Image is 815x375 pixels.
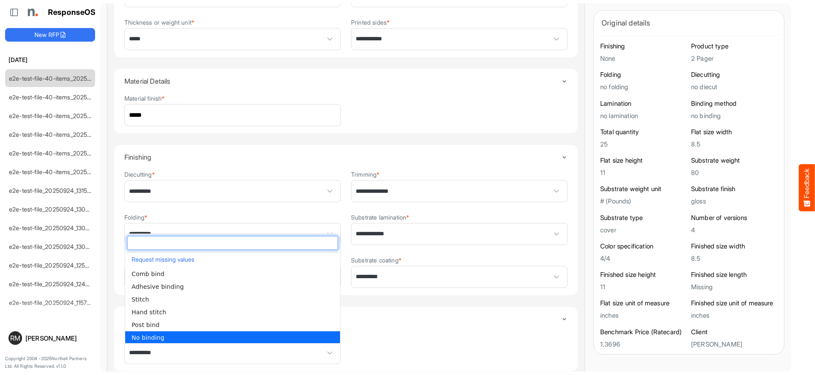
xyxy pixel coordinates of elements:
[691,328,778,336] h6: Client
[351,214,409,220] label: Substrate lamination
[132,271,164,277] span: Comb bind
[600,214,687,222] h6: Substrate type
[799,164,815,211] button: Feedback
[132,321,160,328] span: Post bind
[600,55,687,62] h5: None
[600,99,687,108] h6: Lamination
[600,299,687,307] h6: Flat size unit of measure
[691,242,778,251] h6: Finished size width
[691,128,778,136] h6: Flat size width
[10,335,20,341] span: RM
[691,112,778,119] h5: no binding
[691,83,778,90] h5: no diecut
[601,17,776,29] div: Original details
[9,299,93,306] a: e2e-test-file_20250924_115731
[9,168,122,175] a: e2e-test-file-40-items_20250924_131750
[9,93,124,101] a: e2e-test-file-40-items_20250924_133443
[691,341,778,348] h5: [PERSON_NAME]
[600,341,687,348] h5: 1.3696
[9,131,123,138] a: e2e-test-file-40-items_20250924_132227
[351,171,379,178] label: Trimming
[124,69,568,93] summary: Toggle content
[600,169,687,176] h5: 11
[124,77,561,85] h4: Material Details
[351,257,402,263] label: Substrate coating
[600,242,687,251] h6: Color specification
[600,271,687,279] h6: Finished size height
[9,243,96,250] a: e2e-test-file_20250924_130652
[129,254,336,265] button: Request missing values
[600,83,687,90] h5: no folding
[691,99,778,108] h6: Binding method
[9,280,96,288] a: e2e-test-file_20250924_124028
[132,309,166,316] span: Hand stitch
[691,156,778,165] h6: Substrate weight
[691,299,778,307] h6: Finished size unit of measure
[600,283,687,290] h5: 11
[124,19,194,25] label: Thickness or weight unit
[691,141,778,148] h5: 8.5
[600,328,687,336] h6: Benchmark Price (Ratecard)
[691,70,778,79] h6: Diecutting
[128,237,337,249] input: dropdownlistfilter
[600,128,687,136] h6: Total quantity
[125,234,340,343] div: dropdownlist
[600,42,687,51] h6: Finishing
[124,171,155,178] label: Diecutting
[691,283,778,290] h5: Missing
[124,145,568,169] summary: Toggle content
[691,214,778,222] h6: Number of versions
[691,312,778,319] h5: inches
[132,334,164,341] span: No binding
[5,355,95,370] p: Copyright 2004 - 2025 Northell Partners Ltd. All Rights Reserved. v 1.1.0
[9,206,96,213] a: e2e-test-file_20250924_130935
[124,333,170,339] label: Binding method
[691,185,778,193] h6: Substrate finish
[132,296,149,303] span: Stitch
[600,255,687,262] h5: 4/4
[124,95,165,102] label: Material finish
[9,224,96,231] a: e2e-test-file_20250924_130824
[124,257,173,263] label: Cover lamination
[25,335,92,341] div: [PERSON_NAME]
[691,42,778,51] h6: Product type
[600,70,687,79] h6: Folding
[124,307,568,331] summary: Toggle content
[600,141,687,148] h5: 25
[691,255,778,262] h5: 8.5
[600,312,687,319] h5: inches
[691,197,778,205] h5: gloss
[9,187,95,194] a: e2e-test-file_20250924_131520
[48,8,96,17] h1: ResponseOS
[5,28,95,42] button: New RFP
[23,4,40,21] img: Northell
[5,55,95,65] h6: [DATE]
[9,112,124,119] a: e2e-test-file-40-items_20250924_132534
[9,262,96,269] a: e2e-test-file_20250924_125734
[351,19,390,25] label: Printed sides
[132,283,184,290] span: Adhesive binding
[600,112,687,119] h5: no lamination
[600,226,687,234] h5: cover
[691,55,778,62] h5: 2 Pager
[691,271,778,279] h6: Finished size length
[124,315,561,323] h4: Bound Print
[124,214,147,220] label: Folding
[600,185,687,193] h6: Substrate weight unit
[691,226,778,234] h5: 4
[9,149,124,157] a: e2e-test-file-40-items_20250924_132033
[600,197,687,205] h5: # (Pounds)
[600,156,687,165] h6: Flat size height
[691,169,778,176] h5: 80
[9,75,124,82] a: e2e-test-file-40-items_20250924_134702
[124,153,561,161] h4: Finishing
